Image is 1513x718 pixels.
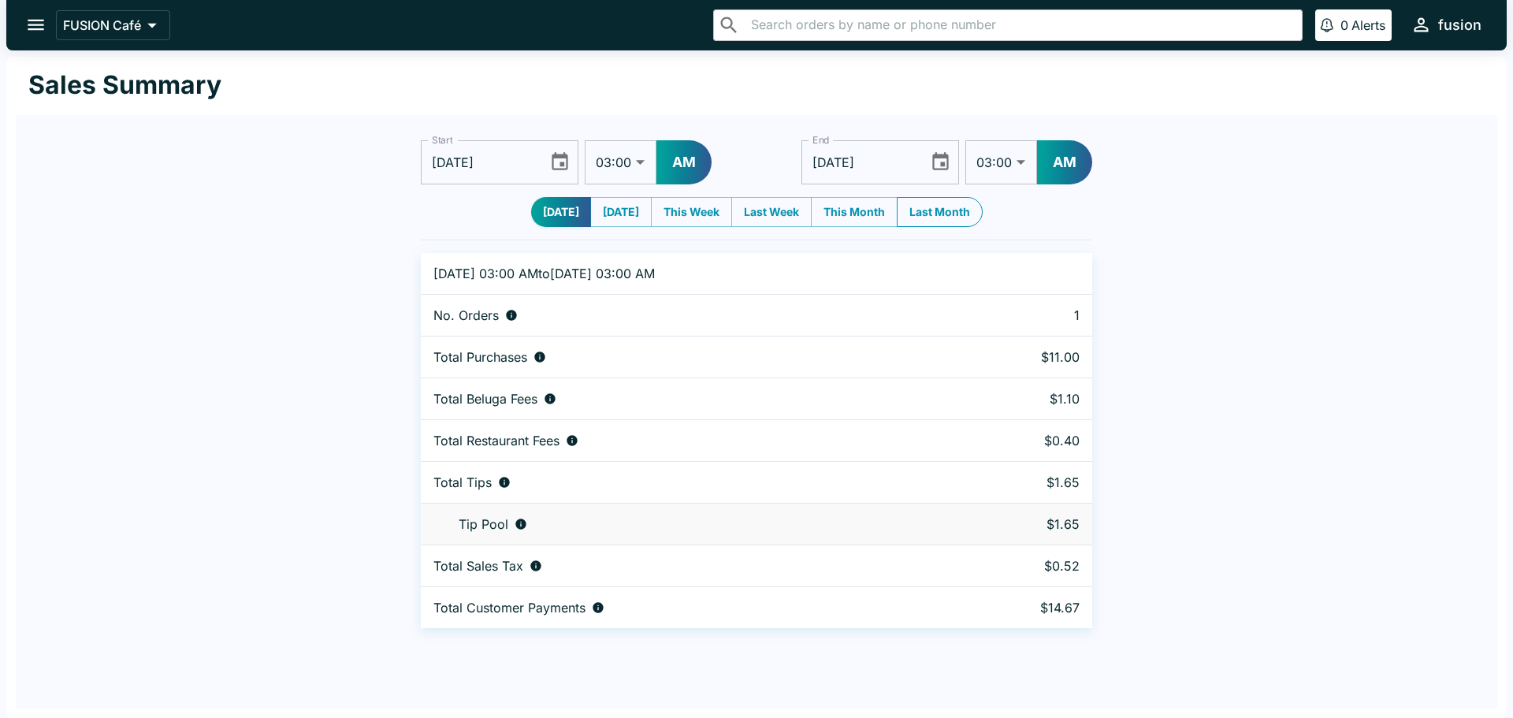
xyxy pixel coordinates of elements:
[433,558,523,574] p: Total Sales Tax
[746,14,1296,36] input: Search orders by name or phone number
[801,140,917,184] input: mm/dd/yyyy
[459,516,508,532] p: Tip Pool
[433,558,940,574] div: Sales tax paid by diners
[433,307,499,323] p: No. Orders
[433,516,940,532] div: Tips unclaimed by a waiter
[531,197,591,227] button: [DATE]
[811,197,898,227] button: This Month
[590,197,652,227] button: [DATE]
[1351,17,1385,33] p: Alerts
[965,516,1080,532] p: $1.65
[433,391,940,407] div: Fees paid by diners to Beluga
[965,558,1080,574] p: $0.52
[433,600,940,616] div: Total amount paid for orders by diners
[965,474,1080,490] p: $1.65
[965,600,1080,616] p: $14.67
[28,69,221,101] h1: Sales Summary
[656,140,712,184] button: AM
[1037,140,1092,184] button: AM
[1340,17,1348,33] p: 0
[433,474,940,490] div: Combined individual and pooled tips
[433,349,527,365] p: Total Purchases
[433,433,559,448] p: Total Restaurant Fees
[433,600,585,616] p: Total Customer Payments
[965,391,1080,407] p: $1.10
[543,145,577,179] button: Choose date, selected date is Sep 10, 2025
[432,133,452,147] label: Start
[433,307,940,323] div: Number of orders placed
[965,349,1080,365] p: $11.00
[731,197,812,227] button: Last Week
[651,197,732,227] button: This Week
[433,391,537,407] p: Total Beluga Fees
[433,349,940,365] div: Aggregate order subtotals
[56,10,170,40] button: FUSION Café
[433,266,940,281] p: [DATE] 03:00 AM to [DATE] 03:00 AM
[16,5,56,45] button: open drawer
[1438,16,1481,35] div: fusion
[965,433,1080,448] p: $0.40
[812,133,830,147] label: End
[965,307,1080,323] p: 1
[433,433,940,448] div: Fees paid by diners to restaurant
[924,145,957,179] button: Choose date, selected date is Sep 11, 2025
[1404,8,1488,42] button: fusion
[421,140,537,184] input: mm/dd/yyyy
[63,17,141,33] p: FUSION Café
[433,474,492,490] p: Total Tips
[897,197,983,227] button: Last Month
